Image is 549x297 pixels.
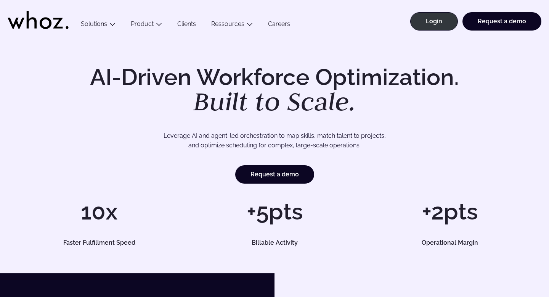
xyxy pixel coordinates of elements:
[15,200,183,223] h1: 10x
[366,200,534,223] h1: +2pts
[170,20,204,31] a: Clients
[204,20,260,31] button: Ressources
[41,131,508,150] p: Leverage AI and agent-led orchestration to map skills, match talent to projects, and optimize sch...
[410,12,458,31] a: Login
[191,200,358,223] h1: +5pts
[193,84,356,118] em: Built to Scale.
[374,240,525,246] h5: Operational Margin
[24,240,175,246] h5: Faster Fulfillment Speed
[235,165,314,184] a: Request a demo
[131,20,154,27] a: Product
[79,66,470,115] h1: AI-Driven Workforce Optimization.
[73,20,123,31] button: Solutions
[260,20,298,31] a: Careers
[199,240,350,246] h5: Billable Activity
[123,20,170,31] button: Product
[211,20,244,27] a: Ressources
[462,12,541,31] a: Request a demo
